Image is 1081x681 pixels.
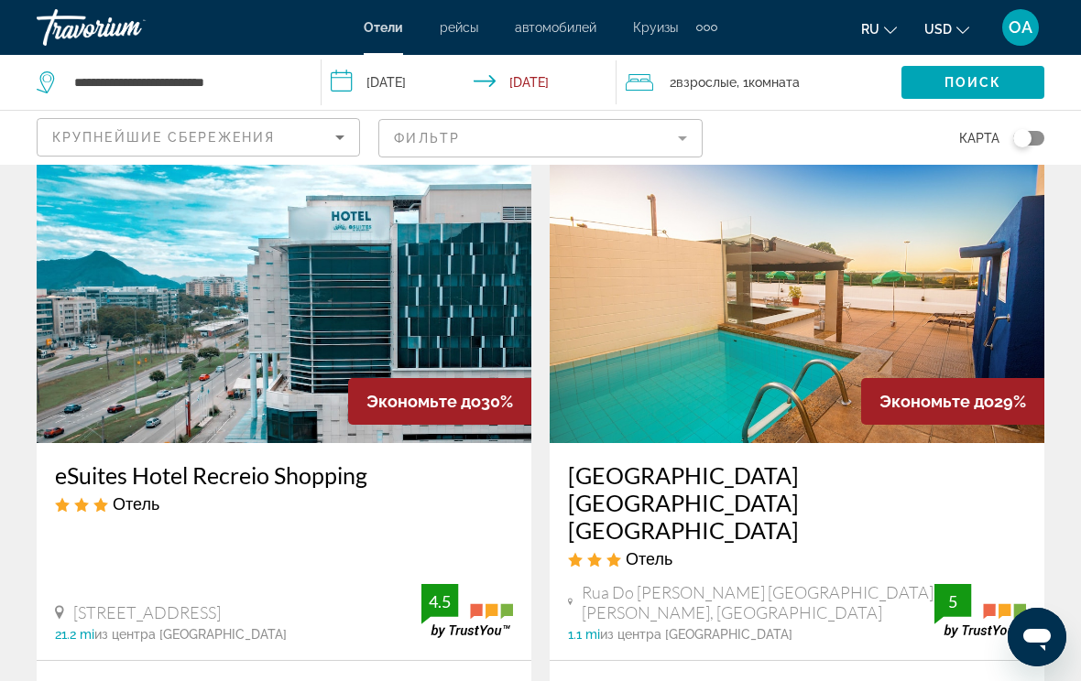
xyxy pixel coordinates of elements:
span: из центра [GEOGRAPHIC_DATA] [600,627,792,642]
span: Отель [626,548,672,568]
span: USD [924,22,952,37]
button: Extra navigation items [696,13,717,42]
span: ru [861,22,879,37]
span: Крупнейшие сбережения [52,130,275,145]
span: 1.1 mi [568,627,600,642]
span: Экономьте до [879,392,994,411]
span: Комната [748,75,800,90]
button: Check-in date: Sep 10, 2025 Check-out date: Sep 17, 2025 [322,55,616,110]
img: Hotel image [37,150,531,443]
span: Поиск [945,75,1002,90]
a: eSuites Hotel Recreio Shopping [55,461,513,489]
span: Rua Do [PERSON_NAME] [GEOGRAPHIC_DATA][PERSON_NAME], [GEOGRAPHIC_DATA] [582,582,934,622]
span: Отель [113,493,159,513]
button: User Menu [997,8,1044,47]
iframe: Кнопка запуска окна обмена сообщениями [1008,608,1066,666]
a: [GEOGRAPHIC_DATA] [GEOGRAPHIC_DATA] [GEOGRAPHIC_DATA] [568,461,1026,544]
a: Круизы [633,20,678,35]
span: из центра [GEOGRAPHIC_DATA] [94,627,287,642]
button: Поиск [901,66,1044,99]
a: автомобилей [515,20,596,35]
span: 2 [670,70,737,95]
span: OA [1009,18,1032,37]
a: рейсы [440,20,478,35]
span: 21.2 mi [55,627,94,642]
a: Отели [364,20,403,35]
div: 30% [348,378,531,425]
span: Экономьте до [366,392,481,411]
button: Toggle map [999,130,1044,146]
button: Change language [861,16,897,42]
div: 5 [934,590,971,612]
button: Change currency [924,16,969,42]
span: [STREET_ADDRESS] [73,602,221,622]
div: 3 star Hotel [568,548,1026,568]
a: Travorium [37,4,220,51]
img: trustyou-badge.svg [421,584,513,638]
span: , 1 [737,70,800,95]
div: 3 star Hotel [55,493,513,513]
mat-select: Sort by [52,126,344,148]
span: Взрослые [676,75,737,90]
button: Filter [378,118,702,158]
div: 4.5 [421,590,458,612]
button: Travelers: 2 adults, 0 children [617,55,901,110]
span: карта [959,125,999,151]
img: trustyou-badge.svg [934,584,1026,638]
div: 29% [861,378,1044,425]
img: Hotel image [550,150,1044,443]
